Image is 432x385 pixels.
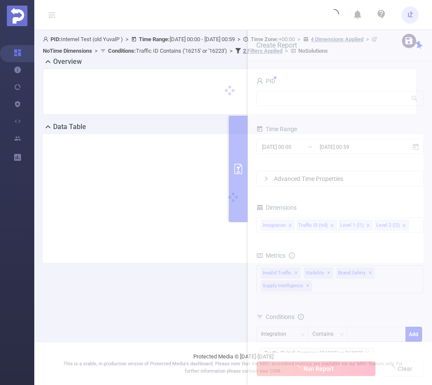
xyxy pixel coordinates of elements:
[235,36,243,42] span: >
[282,48,291,54] span: >
[363,36,372,42] span: >
[243,48,282,54] u: 2 Filters Applied
[51,36,61,42] b: PID:
[123,36,131,42] span: >
[227,48,235,54] span: >
[43,36,379,54] span: Internel Test (old YuvalP ) [DATE] 00:00 - [DATE] 00:59 +00:00
[295,36,303,42] span: >
[53,122,86,132] h2: Data Table
[108,48,227,54] span: Traffic ID Contains ('16215' or '16223')
[108,48,136,54] b: Conditions :
[43,48,92,54] b: No Time Dimensions
[139,36,170,42] b: Time Range:
[56,361,411,375] p: This is a stable, in production version of Protected Media's dashboard. Please note that the MRC ...
[408,6,413,24] span: IŽ
[329,9,339,21] i: icon: loading
[92,48,100,54] span: >
[311,36,363,42] u: 4 Dimensions Applied
[7,6,27,26] img: Protected Media
[43,36,51,42] i: icon: user
[53,57,82,67] h2: Overview
[298,48,328,54] b: No Solutions
[251,36,279,42] b: Time Zone:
